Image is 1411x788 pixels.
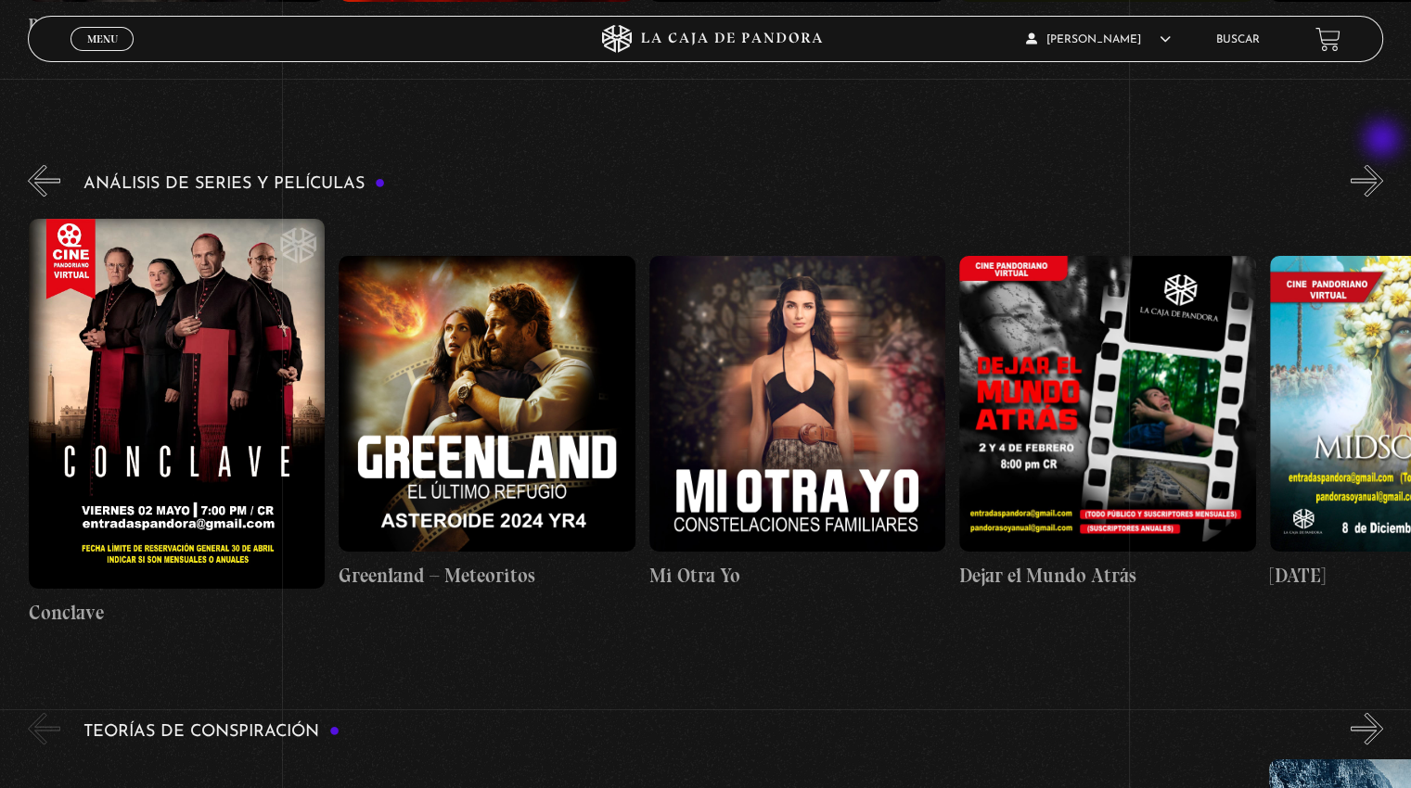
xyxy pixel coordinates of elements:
[959,11,1255,41] h4: [PERSON_NAME]
[1315,27,1340,52] a: View your shopping cart
[81,49,124,62] span: Cerrar
[28,712,60,744] button: Previous
[1351,164,1383,197] button: Next
[29,597,325,627] h4: Conclave
[1216,34,1260,45] a: Buscar
[649,560,945,590] h4: Mi Otra Yo
[1351,712,1383,744] button: Next
[28,11,324,41] h4: Papa [PERSON_NAME]
[339,560,635,590] h4: Greenland – Meteoritos
[339,11,635,41] h4: Lil Nas X
[83,722,340,740] h3: Teorías de Conspiración
[648,11,944,41] h4: [PERSON_NAME]
[87,33,118,44] span: Menu
[28,164,60,197] button: Previous
[83,174,385,192] h3: Análisis de series y películas
[339,210,635,633] a: Greenland – Meteoritos
[959,560,1255,590] h4: Dejar el Mundo Atrás
[959,210,1255,633] a: Dejar el Mundo Atrás
[1026,34,1171,45] span: [PERSON_NAME]
[29,210,325,633] a: Conclave
[649,210,945,633] a: Mi Otra Yo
